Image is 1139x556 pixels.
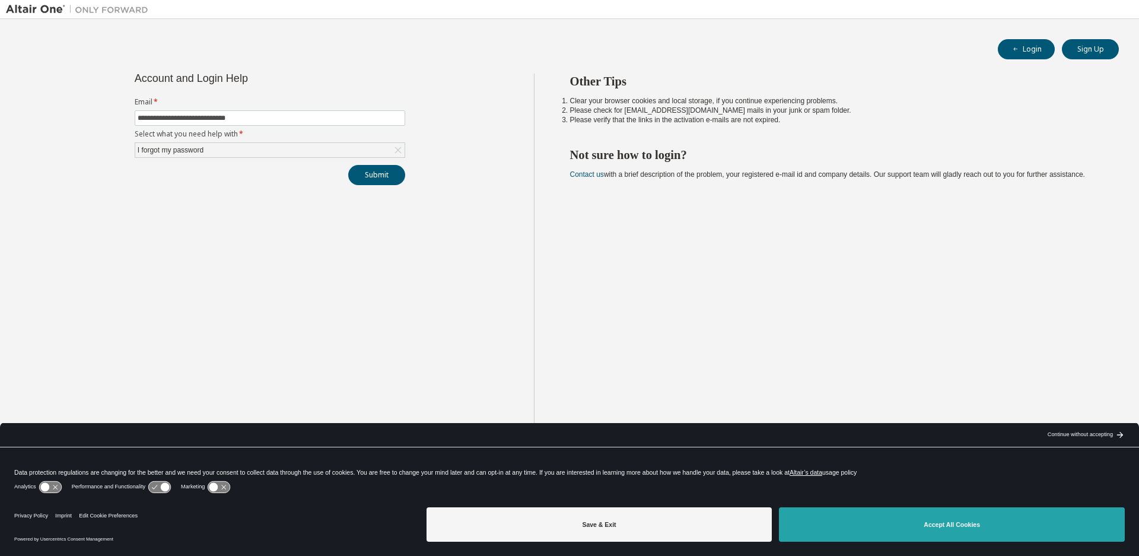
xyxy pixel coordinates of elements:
[6,4,154,15] img: Altair One
[135,143,405,157] div: I forgot my password
[570,115,1098,125] li: Please verify that the links in the activation e-mails are not expired.
[570,170,604,179] a: Contact us
[135,129,405,139] label: Select what you need help with
[570,147,1098,163] h2: Not sure how to login?
[135,97,405,107] label: Email
[570,96,1098,106] li: Clear your browser cookies and local storage, if you continue experiencing problems.
[136,144,205,157] div: I forgot my password
[348,165,405,185] button: Submit
[135,74,351,83] div: Account and Login Help
[998,39,1055,59] button: Login
[570,170,1085,179] span: with a brief description of the problem, your registered e-mail id and company details. Our suppo...
[570,106,1098,115] li: Please check for [EMAIL_ADDRESS][DOMAIN_NAME] mails in your junk or spam folder.
[570,74,1098,89] h2: Other Tips
[1062,39,1119,59] button: Sign Up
